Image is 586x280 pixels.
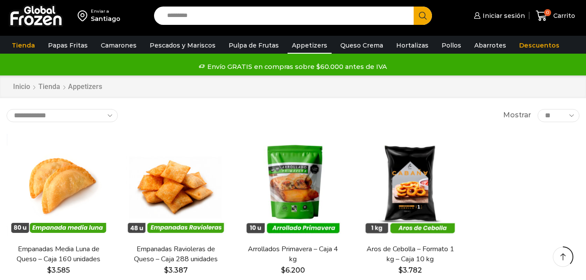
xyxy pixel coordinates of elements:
[480,11,525,20] span: Iniciar sesión
[398,266,403,274] span: $
[414,7,432,25] button: Search button
[534,6,577,26] a: 0 Carrito
[129,244,223,264] a: Empanadas Ravioleras de Queso – Caja 288 unidades
[164,266,168,274] span: $
[503,110,531,120] span: Mostrar
[7,109,118,122] select: Pedido de la tienda
[363,244,457,264] a: Aros de Cebolla – Formato 1 kg – Caja 10 kg
[472,7,525,24] a: Iniciar sesión
[246,244,340,264] a: Arrollados Primavera – Caja 4 kg
[91,14,120,23] div: Santiago
[281,266,285,274] span: $
[288,37,332,54] a: Appetizers
[224,37,283,54] a: Pulpa de Frutas
[437,37,466,54] a: Pollos
[515,37,564,54] a: Descuentos
[44,37,92,54] a: Papas Fritas
[68,82,102,91] h1: Appetizers
[47,266,51,274] span: $
[398,266,422,274] bdi: 3.782
[544,9,551,16] span: 0
[91,8,120,14] div: Enviar a
[78,8,91,23] img: address-field-icon.svg
[392,37,433,54] a: Hortalizas
[96,37,141,54] a: Camarones
[281,266,305,274] bdi: 6.200
[7,37,39,54] a: Tienda
[145,37,220,54] a: Pescados y Mariscos
[13,82,31,92] a: Inicio
[47,266,70,274] bdi: 3.585
[38,82,61,92] a: Tienda
[551,11,575,20] span: Carrito
[336,37,387,54] a: Queso Crema
[12,244,106,264] a: Empanadas Media Luna de Queso – Caja 160 unidades
[164,266,188,274] bdi: 3.387
[470,37,511,54] a: Abarrotes
[13,82,102,92] nav: Breadcrumb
